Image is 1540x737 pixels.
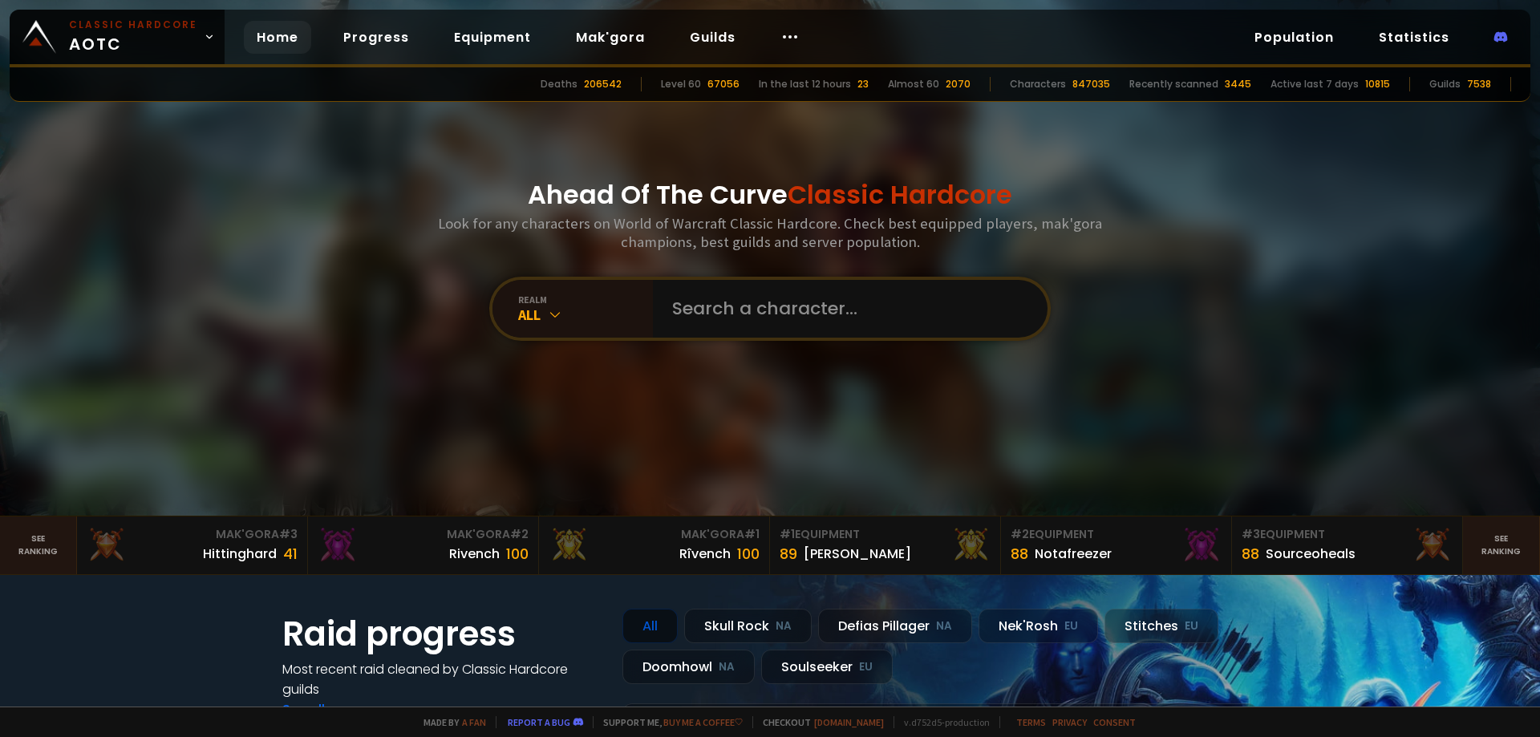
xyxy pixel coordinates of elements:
div: 206542 [584,77,622,91]
div: 7538 [1467,77,1491,91]
div: Soulseeker [761,650,893,684]
span: Checkout [752,716,884,728]
div: 2070 [946,77,971,91]
span: Classic Hardcore [788,176,1012,213]
a: Statistics [1366,21,1462,54]
div: Guilds [1429,77,1461,91]
div: In the last 12 hours [759,77,851,91]
span: # 3 [1242,526,1260,542]
a: See all progress [282,700,387,719]
a: Progress [330,21,422,54]
div: Sourceoheals [1266,544,1356,564]
div: 89 [780,543,797,565]
a: Mak'Gora#3Hittinghard41 [77,516,308,574]
div: Doomhowl [622,650,755,684]
div: 100 [737,543,760,565]
div: Notafreezer [1035,544,1112,564]
span: # 3 [279,526,298,542]
div: Mak'Gora [318,526,529,543]
a: Mak'gora [563,21,658,54]
a: Privacy [1052,716,1087,728]
div: 67056 [707,77,740,91]
h4: Most recent raid cleaned by Classic Hardcore guilds [282,659,603,699]
div: 88 [1242,543,1259,565]
a: a fan [462,716,486,728]
div: 847035 [1072,77,1110,91]
a: Equipment [441,21,544,54]
div: Equipment [780,526,991,543]
a: #2Equipment88Notafreezer [1001,516,1232,574]
div: [PERSON_NAME] [804,544,911,564]
div: 88 [1011,543,1028,565]
div: Almost 60 [888,77,939,91]
a: Buy me a coffee [663,716,743,728]
a: Consent [1093,716,1136,728]
span: AOTC [69,18,197,56]
div: Skull Rock [684,609,812,643]
span: # 1 [744,526,760,542]
div: Characters [1010,77,1066,91]
a: Mak'Gora#2Rivench100 [308,516,539,574]
div: Nek'Rosh [979,609,1098,643]
a: #3Equipment88Sourceoheals [1232,516,1463,574]
a: Terms [1016,716,1046,728]
small: NA [776,618,792,634]
div: 100 [506,543,529,565]
h1: Raid progress [282,609,603,659]
small: EU [859,659,873,675]
div: Active last 7 days [1270,77,1359,91]
div: Equipment [1011,526,1222,543]
span: Made by [414,716,486,728]
div: Rîvench [679,544,731,564]
div: Recently scanned [1129,77,1218,91]
a: Seeranking [1463,516,1540,574]
a: Home [244,21,311,54]
input: Search a character... [663,280,1028,338]
span: v. d752d5 - production [894,716,990,728]
a: [DOMAIN_NAME] [814,716,884,728]
div: All [518,306,653,324]
small: Classic Hardcore [69,18,197,32]
a: Guilds [677,21,748,54]
div: Deaths [541,77,577,91]
span: # 1 [780,526,795,542]
div: Stitches [1104,609,1218,643]
div: Defias Pillager [818,609,972,643]
div: Mak'Gora [87,526,298,543]
a: Report a bug [508,716,570,728]
div: Level 60 [661,77,701,91]
small: NA [936,618,952,634]
a: Classic HardcoreAOTC [10,10,225,64]
div: 10815 [1365,77,1390,91]
a: #1Equipment89[PERSON_NAME] [770,516,1001,574]
small: NA [719,659,735,675]
h1: Ahead Of The Curve [528,176,1012,214]
div: Equipment [1242,526,1453,543]
span: # 2 [510,526,529,542]
div: 23 [857,77,869,91]
span: Support me, [593,716,743,728]
h3: Look for any characters on World of Warcraft Classic Hardcore. Check best equipped players, mak'g... [432,214,1108,251]
a: Mak'Gora#1Rîvench100 [539,516,770,574]
small: EU [1064,618,1078,634]
a: Population [1242,21,1347,54]
span: # 2 [1011,526,1029,542]
div: 41 [283,543,298,565]
div: Rivench [449,544,500,564]
div: Hittinghard [203,544,277,564]
div: realm [518,294,653,306]
small: EU [1185,618,1198,634]
div: Mak'Gora [549,526,760,543]
div: All [622,609,678,643]
div: 3445 [1225,77,1251,91]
